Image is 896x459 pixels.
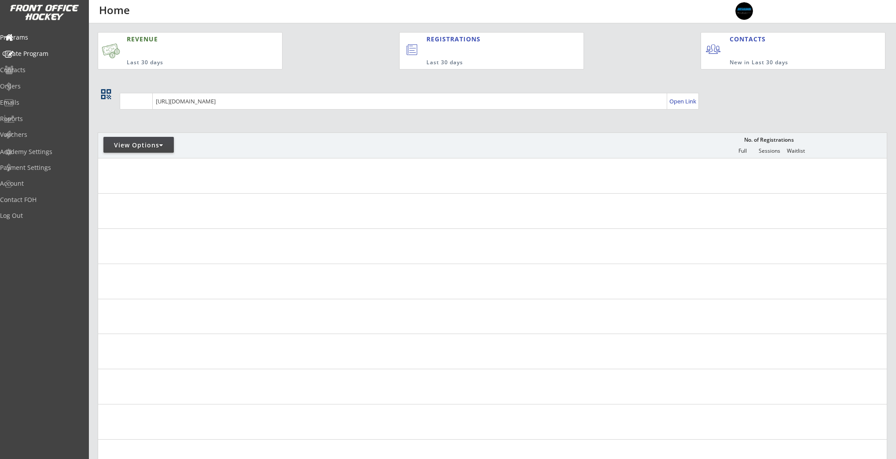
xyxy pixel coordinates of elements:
[127,59,239,66] div: Last 30 days
[729,148,756,154] div: Full
[127,35,239,44] div: REVENUE
[756,148,782,154] div: Sessions
[742,137,796,143] div: No. of Registrations
[730,35,770,44] div: CONTACTS
[730,59,844,66] div: New in Last 30 days
[99,88,113,101] button: qr_code
[669,98,697,105] div: Open Link
[426,59,547,66] div: Last 30 days
[426,35,543,44] div: REGISTRATIONS
[782,148,809,154] div: Waitlist
[103,141,174,150] div: View Options
[2,51,81,57] div: Create Program
[669,95,697,107] a: Open Link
